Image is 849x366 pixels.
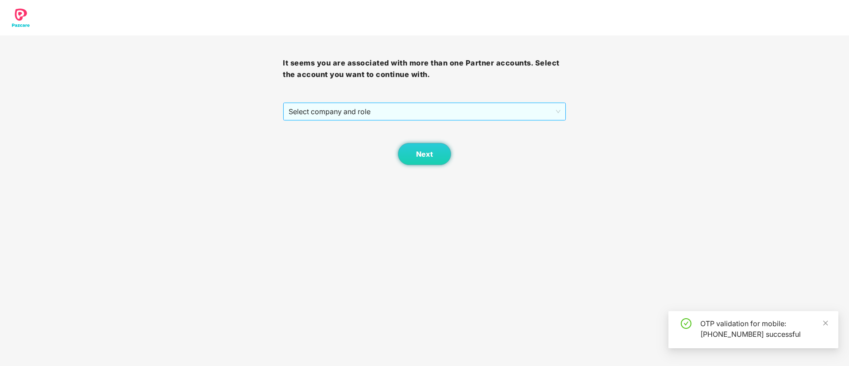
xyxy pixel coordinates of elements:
span: check-circle [681,318,691,329]
span: close [822,320,829,326]
h3: It seems you are associated with more than one Partner accounts. Select the account you want to c... [283,58,566,80]
button: Next [398,143,451,165]
span: Select company and role [289,103,560,120]
div: OTP validation for mobile: [PHONE_NUMBER] successful [700,318,828,339]
span: Next [416,150,433,158]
